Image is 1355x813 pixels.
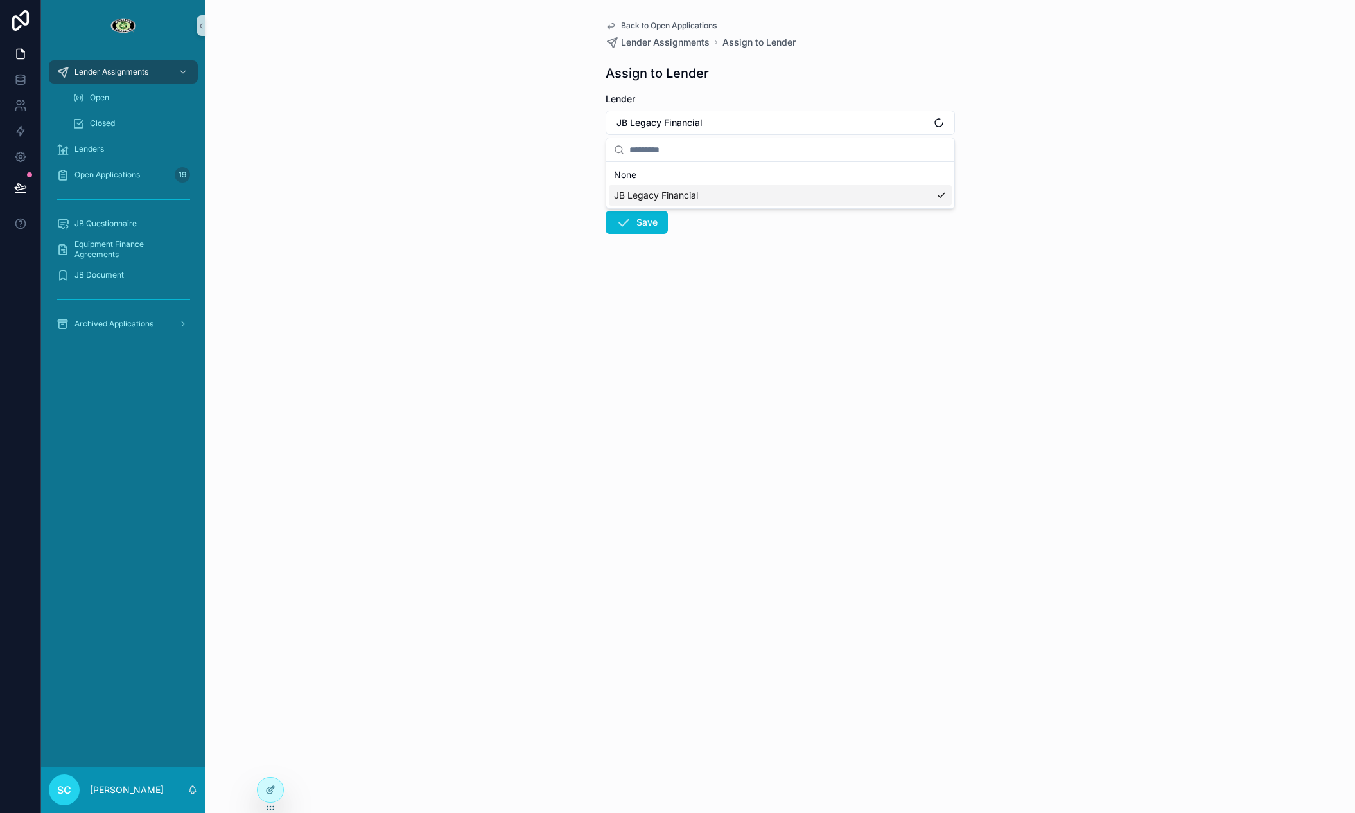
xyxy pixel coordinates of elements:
[621,21,717,31] span: Back to Open Applications
[49,238,198,261] a: Equipment Finance Agreements
[614,189,698,202] span: JB Legacy Financial
[57,782,71,798] span: SC
[90,118,115,129] span: Closed
[74,239,185,260] span: Equipment Finance Agreements
[621,36,710,49] span: Lender Assignments
[722,36,796,49] a: Assign to Lender
[606,111,955,135] button: Select Button
[606,211,668,234] button: Save
[74,170,140,180] span: Open Applications
[41,51,205,352] div: scrollable content
[64,86,198,109] a: Open
[606,64,709,82] h1: Assign to Lender
[606,93,635,104] span: Lender
[49,212,198,235] a: JB Questionnaire
[74,319,153,329] span: Archived Applications
[90,93,109,103] span: Open
[49,60,198,84] a: Lender Assignments
[64,112,198,135] a: Closed
[49,163,198,186] a: Open Applications19
[110,15,136,36] img: App logo
[606,21,717,31] a: Back to Open Applications
[90,783,164,796] p: [PERSON_NAME]
[49,312,198,335] a: Archived Applications
[74,144,104,154] span: Lenders
[616,116,703,129] span: JB Legacy Financial
[609,165,952,185] div: None
[49,138,198,161] a: Lenders
[606,162,954,208] div: Suggestions
[606,36,710,49] a: Lender Assignments
[74,270,124,280] span: JB Document
[175,167,190,183] div: 19
[74,67,148,77] span: Lender Assignments
[74,219,137,229] span: JB Questionnaire
[49,264,198,287] a: JB Document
